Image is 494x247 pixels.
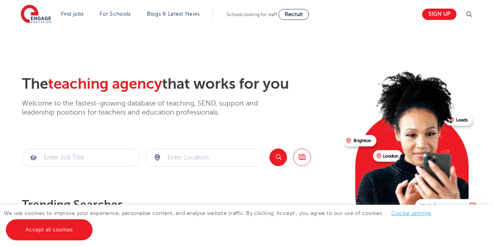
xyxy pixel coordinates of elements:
a: Blogs & Latest News [147,11,200,17]
span: Schools looking for staff [226,12,277,17]
a: Accept all cookies [6,219,93,240]
span: Recruit [285,11,303,17]
span: We use cookies to improve your experience, personalise content, and analyse website traffic. By c... [4,210,439,233]
a: Cookie settings [391,210,432,216]
div: Submit [22,149,140,166]
div: Submit [146,149,264,166]
a: For Schools [100,11,130,17]
input: Submit [22,149,139,166]
input: Submit [146,149,263,166]
a: Recruit [278,9,309,20]
p: Welcome to the fastest-growing database of teaching, SEND, support and leadership positions for t... [22,99,280,117]
p: Trending searches [22,198,337,212]
span: teaching agency [48,75,162,92]
a: Sign up [422,9,457,20]
button: Search [269,149,287,166]
a: Find jobs [61,11,84,17]
h2: The that works for you [22,75,337,93]
img: Engage Education [21,5,51,24]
